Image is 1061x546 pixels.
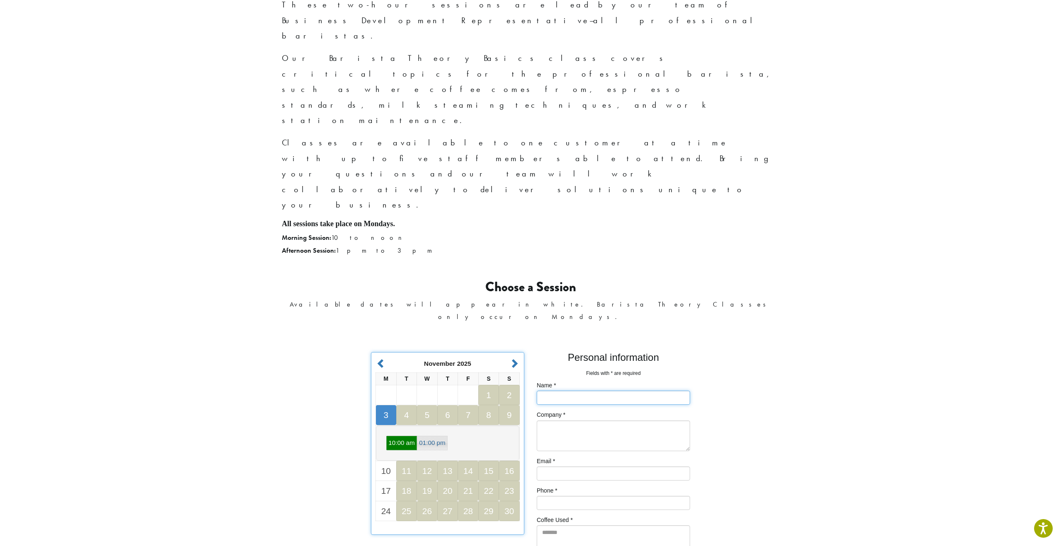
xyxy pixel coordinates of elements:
[458,483,478,499] a: 21
[499,407,519,423] a: 9
[417,463,437,479] a: 12
[417,407,437,423] a: 5
[466,375,470,382] span: Friday
[424,375,430,382] span: Wednesday
[397,483,417,499] a: 18
[537,352,690,363] h3: Personal information
[282,298,779,323] p: Available dates will appear in white. Barista Theory Classes only occur on Mondays.
[438,503,458,519] a: 27
[506,358,519,367] a: Next
[530,512,696,525] label: Coffee Used *
[417,483,437,499] a: 19
[282,232,779,256] p: 10 to noon 1 pm to 3 pm
[438,407,458,423] a: 6
[417,503,437,519] a: 26
[282,220,779,229] h5: All sessions take place on Mondays.
[405,375,408,382] span: Tuesday
[376,483,396,499] a: 17
[499,483,519,499] a: 23
[499,387,519,403] a: 2
[282,135,779,213] p: Classes are available to one customer at a time with up to five staff members able to attend. Bri...
[282,246,336,255] strong: Afternoon Session:
[376,407,396,423] a: 3
[397,503,417,519] a: 25
[479,387,499,403] a: 1
[530,377,696,391] label: Name *
[586,370,641,376] small: Fields with * are required
[487,375,490,382] span: Saturday
[386,436,417,450] a: 10:00 am
[458,463,478,479] a: 14
[397,463,417,479] a: 11
[479,463,499,479] a: 15
[397,407,417,423] a: 4
[282,51,779,128] p: Our Barista Theory Basics class covers critical topics for the professional barista, such as wher...
[446,375,449,382] span: Thursday
[376,358,389,367] a: Prev
[438,483,458,499] a: 20
[376,503,396,519] a: 24
[282,233,331,242] strong: Morning Session:
[384,375,389,382] span: Monday
[458,407,478,423] a: 7
[376,463,396,479] a: 10
[438,463,458,479] a: 13
[499,503,519,519] a: 30
[417,436,448,450] a: 01:00 pm
[424,360,455,367] span: November
[282,279,779,295] h3: Choose a Session
[479,407,499,423] a: 8
[457,360,471,367] span: 2025
[530,483,696,496] label: Phone *
[530,453,696,466] label: Email *
[499,463,519,479] a: 16
[458,503,478,519] a: 28
[479,503,499,519] a: 29
[479,483,499,499] a: 22
[507,375,511,382] span: Sunday
[530,407,696,420] label: Company *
